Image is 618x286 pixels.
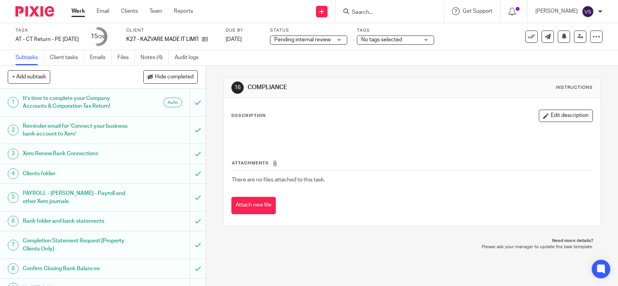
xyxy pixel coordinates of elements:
[121,7,138,15] a: Clients
[8,70,50,83] button: + Add subtask
[8,263,19,274] div: 8
[231,81,244,94] div: 16
[270,27,347,34] label: Status
[23,188,129,207] h1: PAYROLL - [PERSON_NAME] - Payroll and other Xero journals
[463,8,492,14] span: Get Support
[15,36,79,43] div: AT - CT Return - PE [DATE]
[23,263,129,274] h1: Confirm Closing Bank Balances
[163,98,182,107] div: Auto
[155,74,194,80] span: Hide completed
[15,27,79,34] label: Task
[143,70,198,83] button: Hide completed
[8,168,19,179] div: 4
[231,238,593,244] p: Need more details?
[232,177,325,183] span: There are no files attached to this task.
[175,50,204,65] a: Audit logs
[23,168,129,179] h1: Clients folder
[126,27,216,34] label: Client
[15,50,44,65] a: Subtasks
[90,50,112,65] a: Emails
[274,37,331,42] span: Pending internal review
[357,27,434,34] label: Tags
[539,110,593,122] button: Edit description
[8,192,19,203] div: 5
[582,5,594,18] img: svg%3E
[231,244,593,250] p: Please ask your manager to update the task template.
[23,235,129,255] h1: Completion Statement Request [Property Clients Only]
[50,50,84,65] a: Client tasks
[23,215,129,227] h1: Bank folder and bank statements
[535,7,578,15] p: [PERSON_NAME]
[226,27,260,34] label: Due by
[149,7,162,15] a: Team
[232,161,269,165] span: Attachments
[117,50,135,65] a: Files
[8,125,19,135] div: 2
[71,7,85,15] a: Work
[91,32,105,41] div: 15
[126,36,198,43] p: K27 - KAZVARE MADE IT LIMITED
[23,148,129,159] h1: Xero Renew Bank Connections
[231,197,276,214] button: Attach new file
[556,85,593,91] div: Instructions
[174,7,193,15] a: Reports
[351,9,421,16] input: Search
[231,113,266,119] p: Description
[23,120,129,140] h1: Reminder email for 'Connect your business bank account to Xero'
[226,37,242,42] span: [DATE]
[98,35,105,39] small: /29
[8,240,19,250] div: 7
[15,6,54,17] img: Pixie
[8,97,19,108] div: 1
[361,37,402,42] span: No tags selected
[23,93,129,112] h1: It's time to complete your Company Accounts & Corporation Tax Return!
[8,149,19,159] div: 3
[15,36,79,43] div: AT - CT Return - PE 31-03-2025
[141,50,169,65] a: Notes (4)
[8,216,19,227] div: 6
[97,7,109,15] a: Email
[248,83,428,91] h1: COMPLIANCE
